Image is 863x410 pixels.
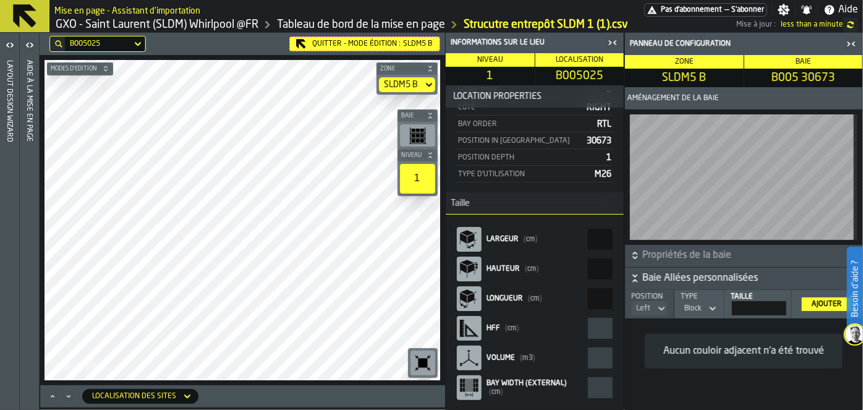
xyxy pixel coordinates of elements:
[675,58,694,66] span: Zone
[458,103,582,112] div: Côté
[456,254,614,284] label: react-aria3931744762-:r2j2:
[458,170,590,179] div: Type d'utilisation
[397,149,438,161] button: button-
[456,166,614,182] div: StatList-item-Type d'utilisation
[54,4,200,16] h2: Sub Title
[289,36,440,51] div: Quitter - Mode édition :
[630,293,669,316] div: PositionDropdownMenuValue-
[533,354,535,362] span: )
[587,103,611,112] span: RIGHT
[446,85,624,108] button: button-
[456,373,614,403] label: react-aria3931744762-:r2ja:
[70,40,127,48] div: DropdownMenuValue-B005025
[528,295,530,302] span: (
[520,354,522,362] span: (
[535,236,538,243] span: )
[588,229,613,250] input: react-aria3931744762-:r2j0: react-aria3931744762-:r2j0:
[464,18,628,32] a: link-to-/wh/i/a82c246d-7aa6-41b3-9d69-3ecc1df984f2/import/layout/018c68b9-a497-4ffc-8414-7c1ba50f...
[524,236,526,243] span: (
[92,392,176,401] div: DropdownMenuValue-locations
[487,325,500,332] span: HFF
[627,94,719,103] span: Aménagement de la baie
[588,318,613,339] input: react-aria3931744762-:r2j6: react-aria3931744762-:r2j6:
[489,388,503,396] span: cm
[376,62,438,75] button: button-
[642,248,860,263] span: Propriétés de la baie
[378,66,424,72] span: Zone
[802,297,852,311] button: button-Ajouter
[379,77,435,92] div: DropdownMenuValue-SLDM5 B
[556,56,603,64] span: Localisation
[456,132,614,149] div: StatList-item-Position in Bay
[489,388,491,396] span: (
[458,120,592,129] div: Bay Order
[65,36,144,51] div: DropdownMenuValue-B005025
[528,295,542,302] span: cm
[595,170,611,179] span: M26
[505,325,519,332] span: cm
[501,388,503,396] span: )
[456,116,614,132] div: StatList-item-Bay Order
[627,71,741,85] span: SLDM5 B
[684,304,702,313] div: DropdownMenuValue-1
[448,92,621,101] span: Location Properties
[47,353,117,378] a: logo-header
[397,161,438,196] div: button-toolbar-undefined
[627,40,843,48] div: Panneau de configuration
[400,164,435,194] div: 1
[848,248,862,330] label: Besoin d'aide ?
[403,40,432,48] span: SLDM5 B
[644,3,767,17] a: link-to-/wh/i/a82c246d-7aa6-41b3-9d69-3ecc1df984f2/pricing/
[747,71,861,85] span: B005 30673
[597,120,611,129] span: RTL
[524,236,538,243] span: cm
[588,288,613,309] input: react-aria3931744762-:r2j4: react-aria3931744762-:r2j4:
[796,58,811,66] span: Baie
[20,33,39,410] header: Aide à la mise en page
[588,377,613,398] input: react-aria3931744762-:r2ja: react-aria3931744762-:r2ja:
[629,293,668,301] div: Position
[456,149,614,166] div: StatList-item-Position Depth
[399,152,424,159] span: Niveau
[456,343,614,373] label: react-aria3931744762-:r2j8:
[397,122,438,149] div: button-toolbar-undefined
[517,325,519,332] span: )
[456,314,614,343] label: react-aria3931744762-:r2j6:
[642,271,860,286] span: Baie Allées personnalisées
[6,58,14,407] div: Layout Design Wizard
[25,58,34,407] div: Aide à la mise en page
[732,301,786,315] input: react-aria3931744762-:r2it: react-aria3931744762-:r2it:
[625,245,862,267] button: button-
[525,265,527,273] span: (
[487,236,519,243] span: Largeur
[538,69,622,83] span: B005025
[725,6,729,14] span: —
[604,35,621,50] label: button-toggle-Fermez-moi
[731,6,764,14] span: S'abonner
[1,35,19,58] label: button-toggle-Ouvrir
[505,325,508,332] span: (
[54,17,628,32] nav: Breadcrumb
[525,265,539,273] span: cm
[661,6,722,14] span: Pas d'abonnement
[45,390,60,403] button: Maximize
[487,265,520,273] span: Hauteur
[456,224,614,254] label: react-aria3931744762-:r2j0:
[446,192,624,215] h3: title-section-Taille
[448,69,532,83] span: 1
[587,137,611,145] span: 30673
[781,20,843,29] span: 07/10/2025 09:26:15
[606,153,611,162] span: 1
[446,199,470,208] span: Taille
[487,380,567,387] span: Bay Width (External)
[679,293,719,316] div: TypeDropdownMenuValue-1
[678,293,718,301] div: Type
[82,389,198,404] div: DropdownMenuValue-locations
[636,304,650,313] div: DropdownMenuValue-
[818,2,863,17] label: button-toggle-Aide
[56,18,258,32] a: link-to-/wh/i/a82c246d-7aa6-41b3-9d69-3ecc1df984f2
[838,2,858,17] span: Aide
[537,265,539,273] span: )
[277,18,445,32] a: link-to-/wh/i/a82c246d-7aa6-41b3-9d69-3ecc1df984f2/designer
[397,109,438,122] button: button-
